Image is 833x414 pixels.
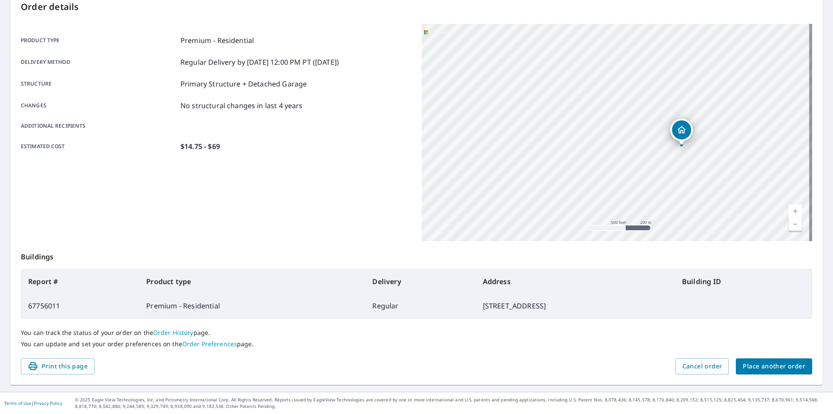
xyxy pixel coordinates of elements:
[139,269,365,294] th: Product type
[670,119,693,146] div: Dropped pin, building 1, Residential property, 401 Pleasantview Ave Scotia, NY 12302
[789,218,802,231] a: Current Level 16, Zoom Out
[139,294,365,318] td: Premium - Residential
[21,35,177,46] p: Product type
[21,122,177,130] p: Additional recipients
[75,397,829,410] p: © 2025 Eagle View Technologies, Inc. and Pictometry International Corp. All Rights Reserved. Repo...
[365,269,476,294] th: Delivery
[21,294,139,318] td: 67756011
[682,361,722,372] span: Cancel order
[21,141,177,152] p: Estimated cost
[365,294,476,318] td: Regular
[180,57,339,67] p: Regular Delivery by [DATE] 12:00 PM PT ([DATE])
[21,57,177,67] p: Delivery method
[736,358,812,374] button: Place another order
[21,269,139,294] th: Report #
[21,358,95,374] button: Print this page
[180,79,307,89] p: Primary Structure + Detached Garage
[182,340,237,348] a: Order Preferences
[743,361,805,372] span: Place another order
[4,401,62,406] p: |
[21,0,812,13] p: Order details
[21,329,812,337] p: You can track the status of your order on the page.
[21,100,177,111] p: Changes
[476,269,675,294] th: Address
[21,340,812,348] p: You can update and set your order preferences on the page.
[180,100,303,111] p: No structural changes in last 4 years
[476,294,675,318] td: [STREET_ADDRESS]
[180,35,254,46] p: Premium - Residential
[21,79,177,89] p: Structure
[789,205,802,218] a: Current Level 16, Zoom In
[28,361,88,372] span: Print this page
[675,269,812,294] th: Building ID
[34,400,62,406] a: Privacy Policy
[4,400,31,406] a: Terms of Use
[153,328,193,337] a: Order History
[21,241,812,269] p: Buildings
[676,358,729,374] button: Cancel order
[180,141,220,152] p: $14.75 - $69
